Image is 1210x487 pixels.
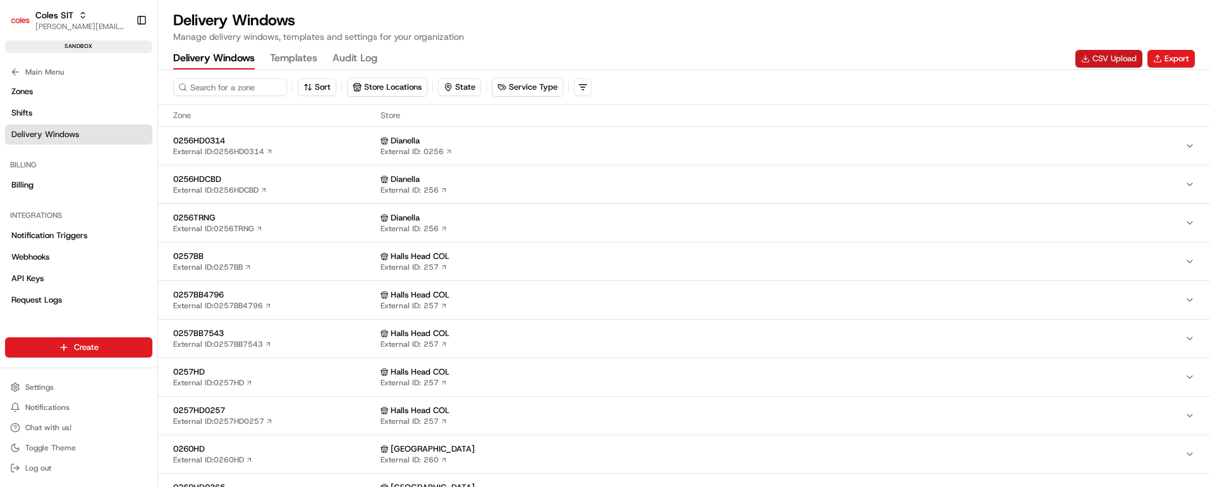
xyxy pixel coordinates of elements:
[158,320,1210,358] button: 0257BB7543External ID:0257BB7543 Halls Head COLExternal ID: 257
[89,213,153,224] a: Powered byPylon
[381,185,448,195] a: External ID: 256
[5,5,131,35] button: Coles SITColes SIT[PERSON_NAME][EMAIL_ADDRESS][PERSON_NAME][PERSON_NAME][DOMAIN_NAME]
[381,378,448,388] a: External ID: 257
[74,342,99,353] span: Create
[173,339,272,349] a: External ID:0257BB7543
[126,214,153,224] span: Pylon
[11,230,87,241] span: Notification Triggers
[173,378,253,388] a: External ID:0257HD
[11,86,33,97] span: Zones
[11,294,62,306] span: Request Logs
[11,179,34,191] span: Billing
[25,183,97,196] span: Knowledge Base
[381,224,448,234] a: External ID: 256
[5,290,152,310] a: Request Logs
[391,328,449,339] span: Halls Head COL
[173,416,273,426] a: External ID:0257HD0257
[158,358,1210,396] button: 0257HDExternal ID:0257HD Halls Head COLExternal ID: 257
[173,262,252,272] a: External ID:0257BB
[5,419,152,436] button: Chat with us!
[438,78,481,96] button: State
[173,366,376,378] span: 0257HD
[173,301,272,311] a: External ID:0257BB4796
[158,281,1210,319] button: 0257BB4796External ID:0257BB4796 Halls Head COLExternal ID: 257
[1075,50,1142,68] button: CSV Upload
[381,339,448,349] a: External ID: 257
[298,78,336,96] button: Sort
[173,455,253,465] a: External ID:0260HD
[270,48,317,69] button: Templates
[43,121,207,133] div: Start new chat
[391,251,449,262] span: Halls Head COL
[35,21,126,32] button: [PERSON_NAME][EMAIL_ADDRESS][PERSON_NAME][PERSON_NAME][DOMAIN_NAME]
[173,10,464,30] h1: Delivery Windows
[25,423,71,433] span: Chat with us!
[11,107,32,119] span: Shifts
[13,121,35,143] img: 1736555255976-a54dd68f-1ca7-489b-9aae-adbdc363a1c4
[5,439,152,457] button: Toggle Theme
[391,443,475,455] span: [GEOGRAPHIC_DATA]
[25,443,76,453] span: Toggle Theme
[173,185,267,195] a: External ID:0256HDCBD
[5,459,152,477] button: Log out
[5,247,152,267] a: Webhooks
[5,40,152,53] div: sandbox
[25,382,54,392] span: Settings
[173,289,376,301] span: 0257BB4796
[25,402,70,412] span: Notifications
[11,273,44,284] span: API Keys
[13,13,38,38] img: Nash
[173,147,273,157] a: External ID:0256HD0314
[173,30,464,43] p: Manage delivery windows, templates and settings for your organization
[492,78,563,96] button: Service Type
[33,81,209,95] input: Clear
[158,243,1210,280] button: 0257BBExternal ID:0257BB Halls Head COLExternal ID: 257
[347,78,427,97] button: Store Locations
[391,289,449,301] span: Halls Head COL
[173,328,376,339] span: 0257BB7543
[102,178,208,201] a: 💻API Documentation
[333,48,377,69] button: Audit Log
[173,174,376,185] span: 0256HDCBD
[173,212,376,224] span: 0256TRNG
[5,399,152,416] button: Notifications
[391,135,420,147] span: Dianella
[173,224,263,234] a: External ID:0256TRNG
[158,397,1210,435] button: 0257HD0257External ID:0257HD0257 Halls Head COLExternal ID: 257
[381,147,453,157] a: External ID: 0256
[158,204,1210,242] button: 0256TRNGExternal ID:0256TRNG DianellaExternal ID: 256
[173,251,376,262] span: 0257BB
[11,129,79,140] span: Delivery Windows
[173,405,376,416] span: 0257HD0257
[173,135,376,147] span: 0256HD0314
[25,463,51,473] span: Log out
[13,51,230,71] p: Welcome 👋
[10,10,30,30] img: Coles SIT
[215,124,230,140] button: Start new chat
[391,366,449,378] span: Halls Head COL
[119,183,203,196] span: API Documentation
[381,416,448,426] a: External ID: 257
[391,174,420,185] span: Dianella
[5,268,152,289] a: API Keys
[381,262,448,272] a: External ID: 257
[5,205,152,225] div: Integrations
[381,301,448,311] a: External ID: 257
[381,455,448,465] a: External ID: 260
[173,78,287,96] input: Search for a zone
[11,251,49,263] span: Webhooks
[5,81,152,102] a: Zones
[5,225,152,246] a: Notification Triggers
[173,443,376,455] span: 0260HD
[381,110,1195,121] span: Store
[5,337,152,358] button: Create
[25,67,64,77] span: Main Menu
[158,165,1210,203] button: 0256HDCBDExternal ID:0256HDCBD DianellaExternal ID: 256
[1147,50,1195,68] button: Export
[5,63,152,81] button: Main Menu
[35,9,73,21] button: Coles SIT
[5,378,152,396] button: Settings
[8,178,102,201] a: 📗Knowledge Base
